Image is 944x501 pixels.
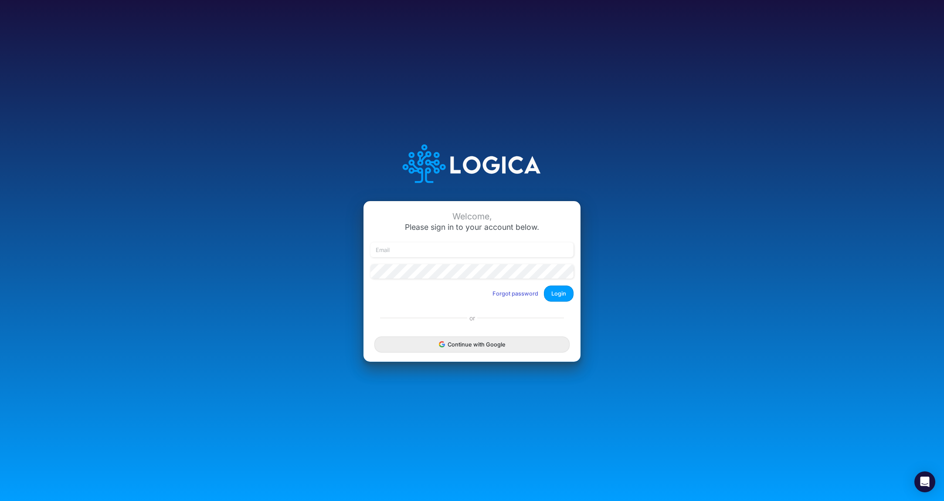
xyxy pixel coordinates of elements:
input: Email [370,242,574,257]
button: Forgot password [487,286,544,301]
div: Open Intercom Messenger [914,471,935,492]
div: Welcome, [370,212,574,222]
button: Continue with Google [374,336,570,353]
span: Please sign in to your account below. [405,222,539,232]
button: Login [544,286,574,302]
